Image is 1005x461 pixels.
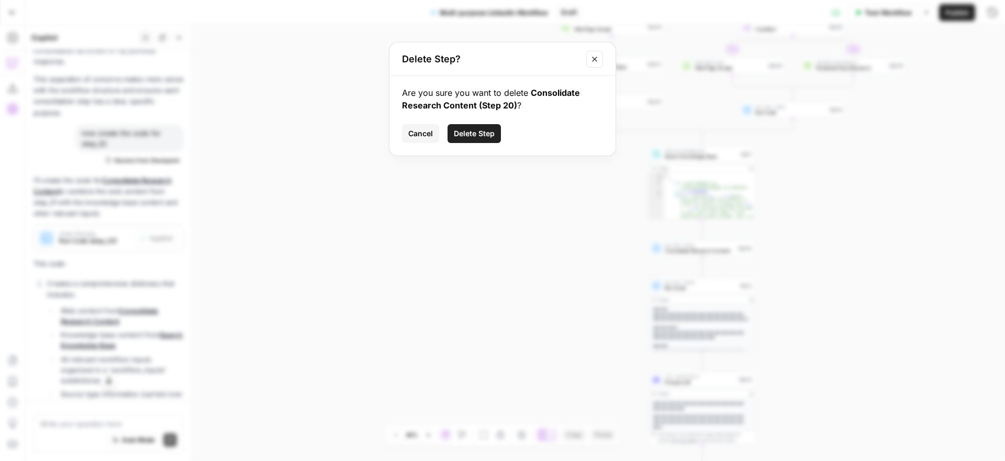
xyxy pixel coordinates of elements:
[402,52,580,67] h2: Delete Step?
[402,86,603,112] div: Are you sure you want to delete ?
[454,128,495,139] span: Delete Step
[408,128,433,139] span: Cancel
[586,51,603,68] button: Close modal
[402,124,439,143] button: Cancel
[448,124,501,143] button: Delete Step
